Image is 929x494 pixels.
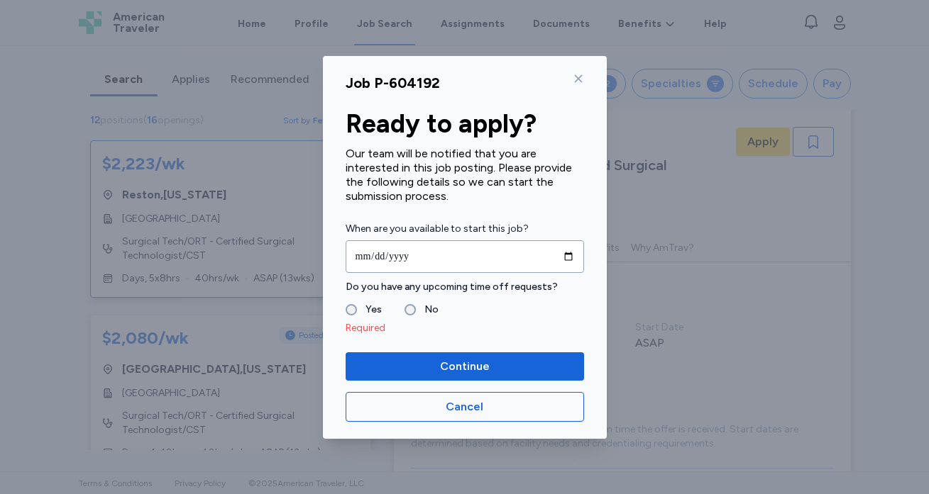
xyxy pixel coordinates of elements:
label: When are you available to start this job? [346,220,584,237]
div: Job P-604192 [346,73,440,93]
div: Ready to apply? [346,110,584,138]
label: Do you have any upcoming time off requests? [346,279,584,296]
label: Yes [357,301,382,318]
span: Continue [440,358,490,375]
button: Continue [346,352,584,381]
button: Cancel [346,392,584,422]
span: Cancel [446,398,483,415]
label: No [416,301,439,318]
div: Our team will be notified that you are interested in this job posting. Please provide the followi... [346,147,584,203]
div: Required [346,321,584,335]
